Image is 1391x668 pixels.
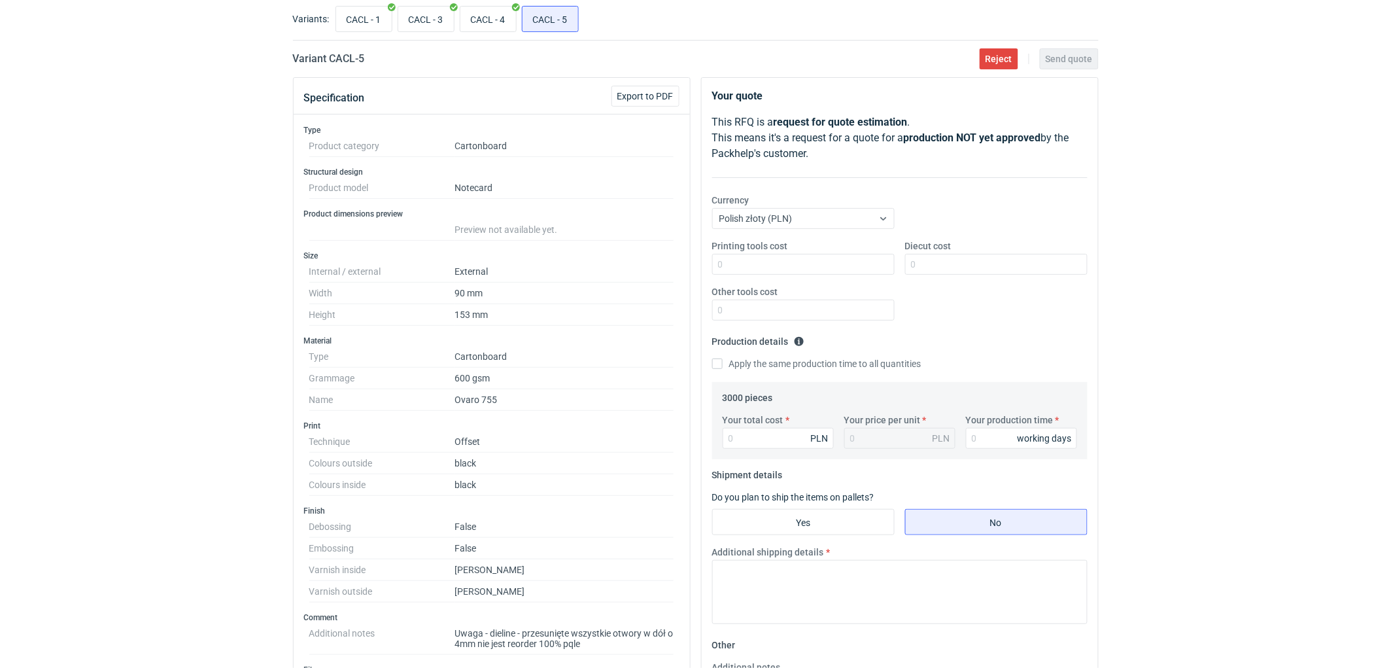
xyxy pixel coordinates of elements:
label: Yes [712,509,895,535]
dd: External [455,261,674,283]
span: Export to PDF [617,92,674,101]
h3: Size [304,251,679,261]
dt: Product model [309,177,455,199]
span: Preview not available yet. [455,224,558,235]
label: Additional shipping details [712,546,824,559]
input: 0 [905,254,1088,275]
dt: Varnish outside [309,581,455,603]
input: 0 [723,428,834,449]
dd: 153 mm [455,304,674,326]
label: Do you plan to ship the items on pallets? [712,492,874,502]
dd: Ovaro 755 [455,389,674,411]
dt: Technique [309,431,455,453]
div: PLN [933,432,950,445]
p: This RFQ is a . This means it's a request for a quote for a by the Packhelp's customer. [712,114,1088,162]
dd: black [455,474,674,496]
label: CACL - 4 [460,6,517,32]
label: CACL - 1 [335,6,392,32]
h3: Type [304,125,679,135]
dt: Additional notes [309,623,455,655]
label: Variants: [293,12,330,26]
label: Diecut cost [905,239,952,253]
dd: False [455,516,674,538]
label: Other tools cost [712,285,778,298]
dt: Embossing [309,538,455,559]
dd: [PERSON_NAME] [455,581,674,603]
span: Polish złoty (PLN) [719,213,793,224]
label: Apply the same production time to all quantities [712,357,921,370]
dt: Colours inside [309,474,455,496]
h3: Comment [304,612,679,623]
strong: request for quote estimation [774,116,908,128]
dt: Type [309,346,455,368]
div: working days [1018,432,1072,445]
dt: Debossing [309,516,455,538]
dt: Height [309,304,455,326]
h3: Product dimensions preview [304,209,679,219]
dd: 90 mm [455,283,674,304]
dt: Width [309,283,455,304]
span: Send quote [1046,54,1093,63]
dd: Uwaga - dieline - przesunięte wszystkie otwory w dół o 4mm nie jest reorder 100% pqle [455,623,674,655]
dt: Internal / external [309,261,455,283]
dd: [PERSON_NAME] [455,559,674,581]
button: Specification [304,82,365,114]
dt: Varnish inside [309,559,455,581]
label: Your production time [966,413,1054,427]
label: Printing tools cost [712,239,788,253]
input: 0 [712,254,895,275]
input: 0 [712,300,895,321]
legend: Shipment details [712,465,783,480]
dd: Cartonboard [455,346,674,368]
dt: Colours outside [309,453,455,474]
legend: 3000 pieces [723,387,773,403]
h2: Variant CACL - 5 [293,51,365,67]
button: Reject [980,48,1018,69]
dt: Name [309,389,455,411]
div: PLN [811,432,829,445]
dd: 600 gsm [455,368,674,389]
dd: Cartonboard [455,135,674,157]
strong: Your quote [712,90,763,102]
label: Your total cost [723,413,783,427]
label: CACL - 3 [398,6,455,32]
dd: Offset [455,431,674,453]
label: Currency [712,194,749,207]
label: Your price per unit [844,413,921,427]
dd: False [455,538,674,559]
legend: Other [712,635,736,650]
button: Send quote [1040,48,1099,69]
label: CACL - 5 [522,6,579,32]
label: No [905,509,1088,535]
h3: Print [304,421,679,431]
dt: Product category [309,135,455,157]
strong: production NOT yet approved [904,132,1041,144]
dt: Grammage [309,368,455,389]
h3: Material [304,336,679,346]
span: Reject [986,54,1012,63]
input: 0 [966,428,1077,449]
dd: Notecard [455,177,674,199]
legend: Production details [712,331,804,347]
h3: Structural design [304,167,679,177]
dd: black [455,453,674,474]
button: Export to PDF [611,86,679,107]
h3: Finish [304,506,679,516]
